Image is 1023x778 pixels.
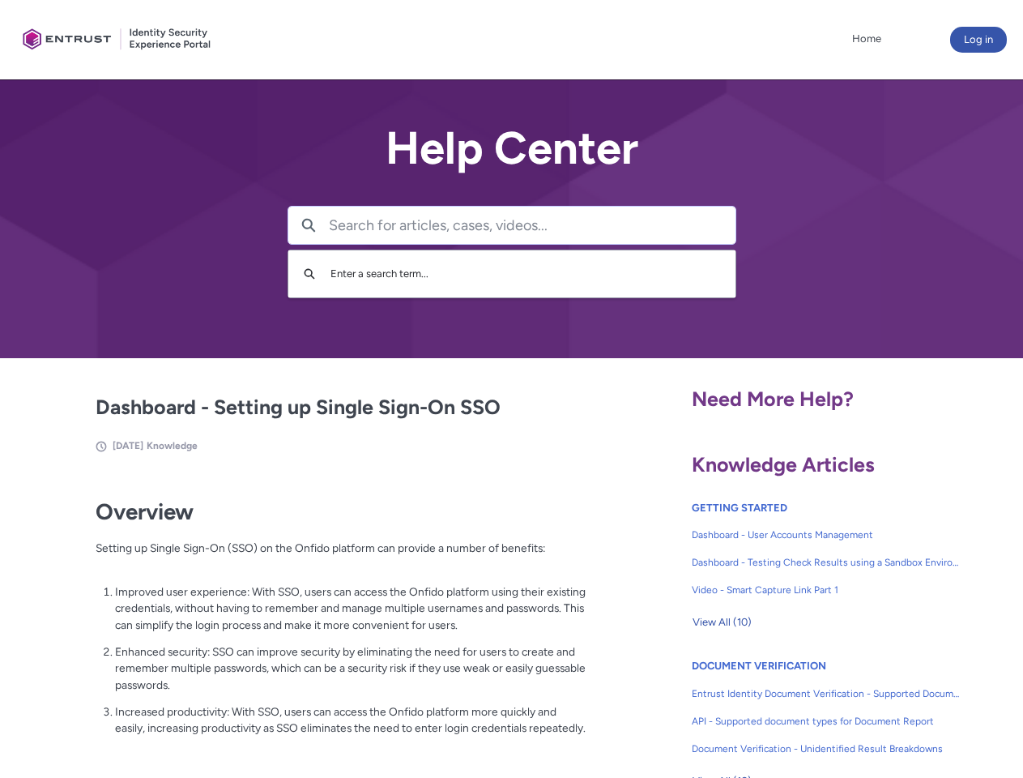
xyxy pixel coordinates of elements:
span: [DATE] [113,440,143,451]
span: Entrust Identity Document Verification - Supported Document type and size [692,686,961,701]
a: Dashboard - User Accounts Management [692,521,961,549]
span: API - Supported document types for Document Report [692,714,961,729]
h2: Dashboard - Setting up Single Sign-On SSO [96,392,586,423]
a: Dashboard - Testing Check Results using a Sandbox Environment [692,549,961,576]
p: Enhanced security: SSO can improve security by eliminating the need for users to create and remem... [115,643,586,694]
span: Document Verification - Unidentified Result Breakdowns [692,742,961,756]
span: Dashboard - User Accounts Management [692,528,961,542]
span: View All (10) [693,610,752,635]
button: View All (10) [692,609,752,635]
a: Video - Smart Capture Link Part 1 [692,576,961,604]
p: Setting up Single Sign-On (SSO) on the Onfido platform can provide a number of benefits: [96,540,586,573]
a: Home [848,27,885,51]
a: Entrust Identity Document Verification - Supported Document type and size [692,680,961,707]
span: Video - Smart Capture Link Part 1 [692,583,961,597]
p: Improved user experience: With SSO, users can access the Onfido platform using their existing cre... [115,583,586,634]
button: Search [296,259,322,289]
span: Need More Help? [692,387,854,411]
button: Search [288,207,329,244]
input: Search for articles, cases, videos... [329,207,735,244]
span: Dashboard - Testing Check Results using a Sandbox Environment [692,555,961,570]
strong: Overview [96,498,194,525]
a: GETTING STARTED [692,502,787,514]
span: Enter a search term... [330,267,428,280]
span: Knowledge Articles [692,452,875,477]
a: DOCUMENT VERIFICATION [692,660,826,672]
a: Document Verification - Unidentified Result Breakdowns [692,735,961,763]
button: Log in [950,27,1007,53]
a: API - Supported document types for Document Report [692,707,961,735]
h2: Help Center [288,123,736,173]
li: Knowledge [147,438,198,453]
p: Increased productivity: With SSO, users can access the Onfido platform more quickly and easily, i... [115,703,586,737]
